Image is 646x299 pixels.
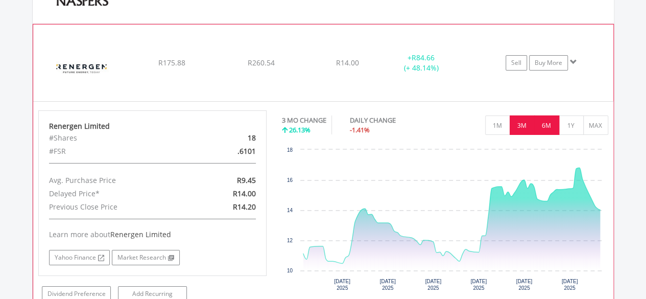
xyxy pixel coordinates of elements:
[247,58,274,67] span: R260.54
[559,116,584,135] button: 1Y
[112,250,180,265] a: Market Research
[534,116,559,135] button: 6M
[41,187,189,200] div: Delayed Price*
[41,200,189,214] div: Previous Close Price
[506,55,527,71] a: Sell
[287,177,293,183] text: 16
[287,238,293,243] text: 12
[412,53,435,62] span: R84.66
[336,58,359,67] span: R14.00
[289,125,310,134] span: 26.13%
[485,116,510,135] button: 1M
[237,175,256,185] span: R9.45
[110,229,171,239] span: Renergen Limited
[41,131,189,145] div: #Shares
[189,145,264,158] div: .6101
[287,268,293,273] text: 10
[233,202,256,212] span: R14.20
[49,250,110,265] a: Yahoo Finance
[471,279,487,291] text: [DATE] 2025
[49,121,256,131] div: Renergen Limited
[282,145,608,298] svg: Interactive chart
[41,145,189,158] div: #FSR
[158,58,185,67] span: R175.88
[233,189,256,198] span: R14.00
[379,279,396,291] text: [DATE] 2025
[282,116,326,125] div: 3 MO CHANGE
[38,37,126,99] img: EQU.ZA.REN.png
[516,279,533,291] text: [DATE] 2025
[287,147,293,153] text: 18
[49,229,256,240] div: Learn more about
[350,125,370,134] span: -1.41%
[562,279,578,291] text: [DATE] 2025
[510,116,535,135] button: 3M
[287,208,293,213] text: 14
[382,53,459,73] div: + (+ 48.14%)
[529,55,568,71] a: Buy More
[334,279,350,291] text: [DATE] 2025
[282,145,608,298] div: Chart. Highcharts interactive chart.
[583,116,608,135] button: MAX
[350,116,432,125] div: DAILY CHANGE
[41,174,189,187] div: Avg. Purchase Price
[189,131,264,145] div: 18
[425,279,442,291] text: [DATE] 2025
